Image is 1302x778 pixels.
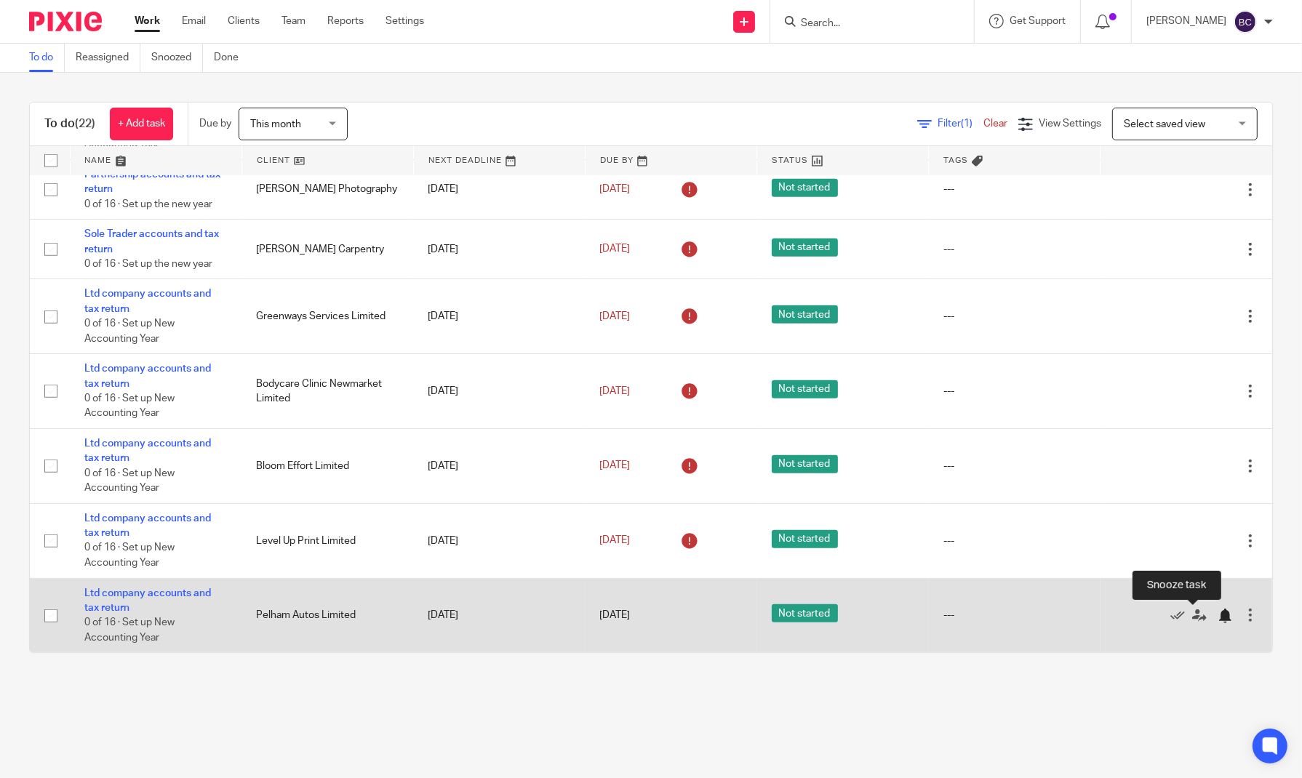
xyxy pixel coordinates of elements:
[961,119,972,129] span: (1)
[599,461,630,471] span: [DATE]
[241,578,413,652] td: Pelham Autos Limited
[76,44,140,72] a: Reassigned
[84,513,211,538] a: Ltd company accounts and tax return
[599,184,630,194] span: [DATE]
[84,588,211,613] a: Ltd company accounts and tax return
[772,455,838,473] span: Not started
[1170,608,1192,622] a: Mark as done
[135,14,160,28] a: Work
[943,608,1086,622] div: ---
[943,384,1086,398] div: ---
[241,160,413,220] td: [PERSON_NAME] Photography
[943,242,1086,257] div: ---
[983,119,1007,129] a: Clear
[84,364,211,388] a: Ltd company accounts and tax return
[84,318,175,344] span: 0 of 16 · Set up New Accounting Year
[943,309,1086,324] div: ---
[799,17,930,31] input: Search
[413,429,585,504] td: [DATE]
[29,12,102,31] img: Pixie
[599,610,630,620] span: [DATE]
[110,108,173,140] a: + Add task
[281,14,305,28] a: Team
[1124,119,1205,129] span: Select saved view
[84,393,175,419] span: 0 of 16 · Set up New Accounting Year
[1010,16,1066,26] span: Get Support
[29,44,65,72] a: To do
[84,617,175,643] span: 0 of 16 · Set up New Accounting Year
[84,229,219,254] a: Sole Trader accounts and tax return
[327,14,364,28] a: Reports
[241,279,413,354] td: Greenways Services Limited
[1146,14,1226,28] p: [PERSON_NAME]
[599,311,630,321] span: [DATE]
[241,354,413,429] td: Bodycare Clinic Newmarket Limited
[84,199,212,209] span: 0 of 16 · Set up the new year
[386,14,424,28] a: Settings
[772,305,838,324] span: Not started
[84,438,211,463] a: Ltd company accounts and tax return
[75,118,95,129] span: (22)
[84,543,175,569] span: 0 of 16 · Set up New Accounting Year
[241,503,413,578] td: Level Up Print Limited
[1234,10,1257,33] img: svg%3E
[943,534,1086,548] div: ---
[413,160,585,220] td: [DATE]
[228,14,260,28] a: Clients
[943,459,1086,473] div: ---
[599,386,630,396] span: [DATE]
[599,536,630,546] span: [DATE]
[413,354,585,429] td: [DATE]
[84,468,175,494] span: 0 of 16 · Set up New Accounting Year
[214,44,249,72] a: Done
[938,119,983,129] span: Filter
[250,119,301,129] span: This month
[151,44,203,72] a: Snoozed
[241,429,413,504] td: Bloom Effort Limited
[44,116,95,132] h1: To do
[413,578,585,652] td: [DATE]
[413,503,585,578] td: [DATE]
[241,220,413,279] td: [PERSON_NAME] Carpentry
[772,380,838,398] span: Not started
[1039,119,1101,129] span: View Settings
[413,220,585,279] td: [DATE]
[772,238,838,257] span: Not started
[943,182,1086,196] div: ---
[943,156,968,164] span: Tags
[772,530,838,548] span: Not started
[772,604,838,622] span: Not started
[413,279,585,354] td: [DATE]
[84,259,212,269] span: 0 of 16 · Set up the new year
[772,179,838,197] span: Not started
[84,289,211,313] a: Ltd company accounts and tax return
[182,14,206,28] a: Email
[599,244,630,254] span: [DATE]
[199,116,231,131] p: Due by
